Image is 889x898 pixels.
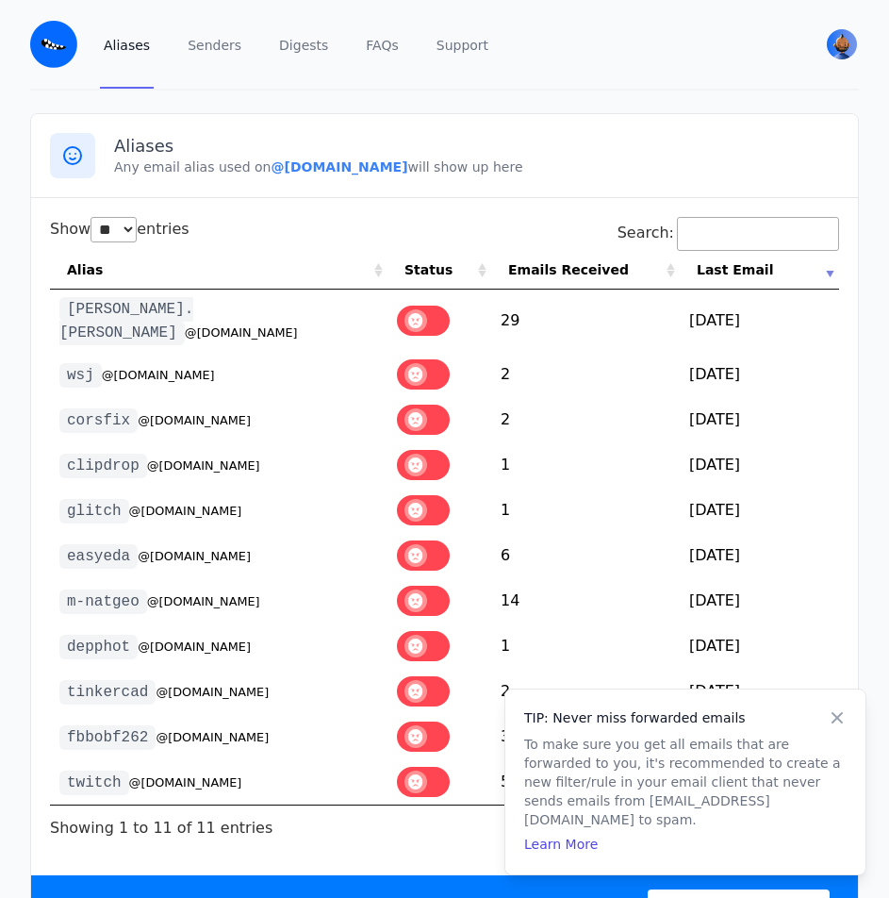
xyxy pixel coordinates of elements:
a: Learn More [524,837,598,852]
td: 1 [491,488,680,533]
div: Showing 1 to 11 of 11 entries [50,806,272,840]
code: corsfix [59,408,138,433]
th: Alias: activate to sort column ascending [50,251,387,290]
h4: TIP: Never miss forwarded emails [524,708,847,727]
td: [DATE] [680,578,839,624]
small: @[DOMAIN_NAME] [147,458,260,473]
td: [DATE] [680,442,839,488]
th: Status: activate to sort column ascending [387,251,491,290]
p: Any email alias used on will show up here [114,158,839,176]
code: fbbobf262 [59,725,156,750]
code: depphot [59,635,138,659]
code: wsj [59,363,102,388]
label: Search: [617,224,839,241]
small: @[DOMAIN_NAME] [102,368,215,382]
small: @[DOMAIN_NAME] [156,730,269,744]
select: Showentries [91,217,137,242]
code: tinkercad [59,680,156,705]
p: To make sure you get all emails that are forwarded to you, it's recommended to create a new filte... [524,735,847,829]
b: @[DOMAIN_NAME] [271,159,407,175]
td: [DATE] [680,624,839,669]
td: 1 [491,624,680,669]
th: Last Email: activate to sort column ascending [680,251,839,290]
img: Bob's Avatar [827,29,857,59]
img: Email Monster [30,21,77,68]
td: 2 [491,669,680,714]
td: 6 [491,533,680,578]
td: 1 [491,442,680,488]
small: @[DOMAIN_NAME] [138,549,251,563]
td: 14 [491,578,680,624]
small: @[DOMAIN_NAME] [185,325,298,340]
td: [DATE] [680,488,839,533]
small: @[DOMAIN_NAME] [129,504,242,518]
td: 29 [491,290,680,352]
small: @[DOMAIN_NAME] [138,413,251,427]
code: twitch [59,771,129,795]
td: [DATE] [680,669,839,714]
small: @[DOMAIN_NAME] [147,594,260,608]
code: m-natgeo [59,590,147,614]
td: [DATE] [680,290,839,352]
th: Emails Received: activate to sort column ascending [491,251,680,290]
button: User menu [825,27,859,61]
code: easyeda [59,544,138,569]
td: 2 [491,397,680,442]
label: Show entries [50,220,189,238]
td: [DATE] [680,533,839,578]
td: 2 [491,352,680,397]
code: clipdrop [59,454,147,478]
small: @[DOMAIN_NAME] [138,640,251,654]
code: [PERSON_NAME].[PERSON_NAME] [59,297,193,345]
td: [DATE] [680,352,839,397]
td: 3 [491,714,680,759]
input: Search: [677,217,839,251]
code: glitch [59,499,129,524]
h3: Aliases [114,135,839,158]
small: @[DOMAIN_NAME] [129,775,242,790]
td: [DATE] [680,397,839,442]
small: @[DOMAIN_NAME] [156,685,269,699]
td: 5 [491,759,680,805]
